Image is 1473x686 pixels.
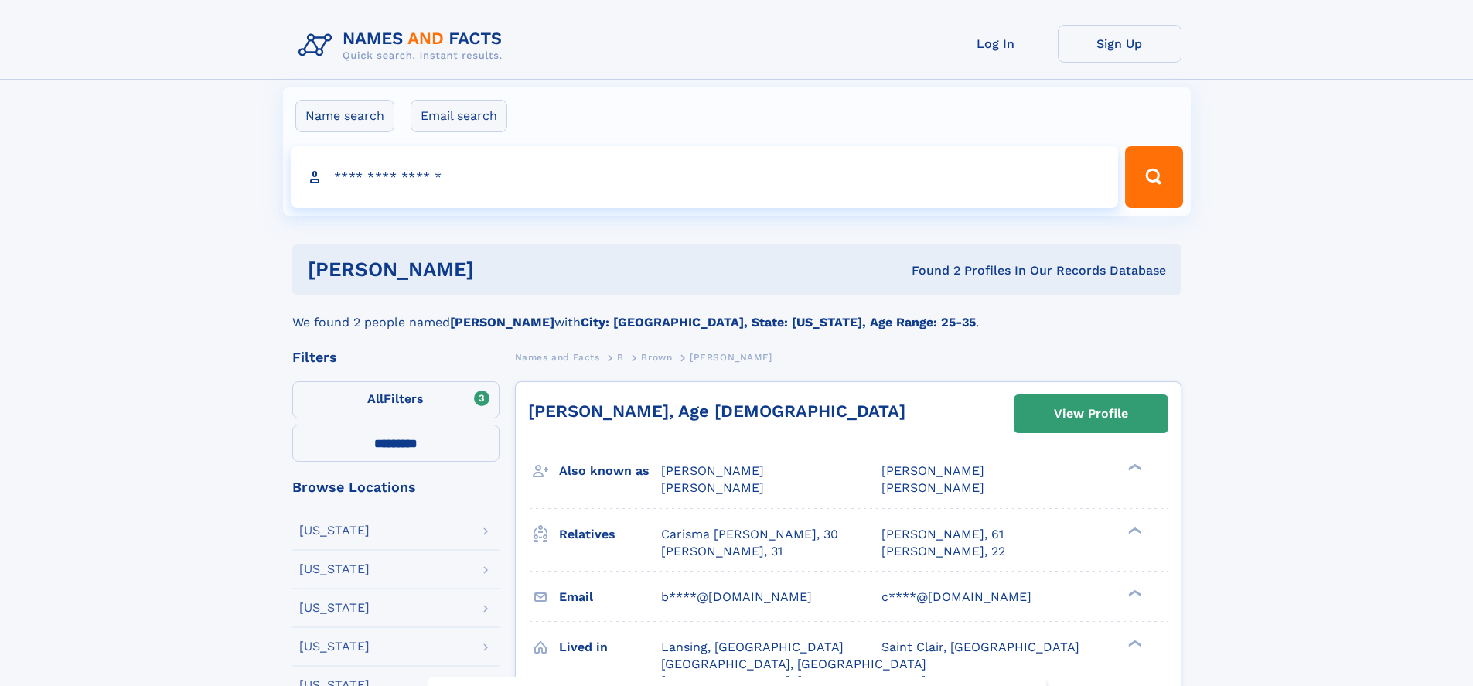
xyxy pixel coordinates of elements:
a: Sign Up [1058,25,1181,63]
span: [PERSON_NAME] [881,463,984,478]
div: [US_STATE] [299,640,370,653]
span: [PERSON_NAME] [690,352,772,363]
span: Saint Clair, [GEOGRAPHIC_DATA] [881,640,1079,654]
div: Found 2 Profiles In Our Records Database [693,262,1166,279]
h3: Relatives [559,521,661,548]
a: [PERSON_NAME], Age [DEMOGRAPHIC_DATA] [528,401,905,421]
b: City: [GEOGRAPHIC_DATA], State: [US_STATE], Age Range: 25-35 [581,315,976,329]
span: All [367,391,384,406]
span: B [617,352,624,363]
a: Carisma [PERSON_NAME], 30 [661,526,838,543]
label: Filters [292,381,500,418]
a: [PERSON_NAME], 22 [881,543,1005,560]
label: Email search [411,100,507,132]
div: View Profile [1054,396,1128,432]
h1: [PERSON_NAME] [308,260,693,279]
span: Lansing, [GEOGRAPHIC_DATA] [661,640,844,654]
a: Brown [641,347,672,367]
span: [GEOGRAPHIC_DATA], [GEOGRAPHIC_DATA] [661,657,926,671]
img: Logo Names and Facts [292,25,515,67]
div: [US_STATE] [299,563,370,575]
div: ❯ [1124,588,1143,598]
div: ❯ [1124,462,1143,473]
a: [PERSON_NAME], 31 [661,543,783,560]
span: Brown [641,352,672,363]
div: [US_STATE] [299,602,370,614]
a: B [617,347,624,367]
span: [PERSON_NAME] [661,480,764,495]
div: Filters [292,350,500,364]
h3: Email [559,584,661,610]
h3: Lived in [559,634,661,660]
div: ❯ [1124,525,1143,535]
h3: Also known as [559,458,661,484]
a: Names and Facts [515,347,600,367]
div: Browse Locations [292,480,500,494]
b: [PERSON_NAME] [450,315,554,329]
div: ❯ [1124,638,1143,648]
div: [US_STATE] [299,524,370,537]
a: View Profile [1014,395,1168,432]
span: [PERSON_NAME] [661,463,764,478]
button: Search Button [1125,146,1182,208]
a: Log In [934,25,1058,63]
label: Name search [295,100,394,132]
div: We found 2 people named with . [292,295,1181,332]
span: [PERSON_NAME] [881,480,984,495]
input: search input [291,146,1119,208]
a: [PERSON_NAME], 61 [881,526,1004,543]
